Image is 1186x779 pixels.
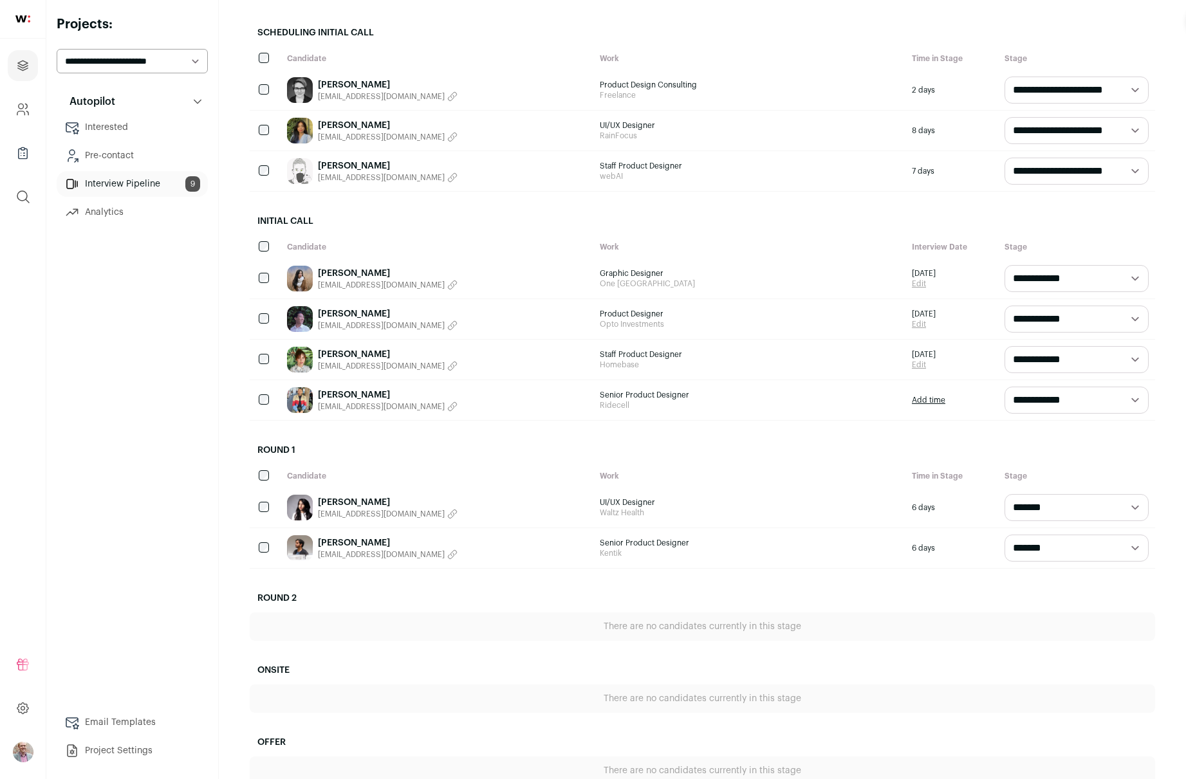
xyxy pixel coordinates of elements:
[912,309,936,319] span: [DATE]
[57,89,208,115] button: Autopilot
[600,360,900,370] span: Homebase
[905,151,998,191] div: 7 days
[318,119,458,132] a: [PERSON_NAME]
[600,120,900,131] span: UI/UX Designer
[318,536,458,549] a: [PERSON_NAME]
[600,319,900,329] span: Opto Investments
[318,78,458,91] a: [PERSON_NAME]
[287,306,313,332] img: 7558af307f45821771a2efc083dab2f9efca6b3a9aca03571cdcf8faf47b292f.jpg
[593,235,906,259] div: Work
[281,464,593,488] div: Candidate
[600,309,900,319] span: Product Designer
[318,401,445,412] span: [EMAIL_ADDRESS][DOMAIN_NAME]
[318,401,458,412] button: [EMAIL_ADDRESS][DOMAIN_NAME]
[600,171,900,181] span: webAI
[250,19,1155,47] h2: Scheduling Initial Call
[287,535,313,561] img: 28bdae713c97c85241c8a7b873ea6481468f46b137836f471bb6aefffc22a3cb
[57,738,208,764] a: Project Settings
[600,538,900,548] span: Senior Product Designer
[318,496,458,509] a: [PERSON_NAME]
[998,464,1155,488] div: Stage
[287,387,313,413] img: 83a9b398ff2a473d03eb4081444e22a8c3aa36d5da1e8fcc6fb867b58220603b.jpg
[287,495,313,520] img: 3464b5f0d69d55cb19bb21c55f165d7d8c3bc2782721787bdfbdec8ca41e68bc.jpg
[287,118,313,143] img: f0791d62dd61cf0cb098b18c74c872efae5d6fb4cb275e4c071d00a038c40bfc
[600,390,900,400] span: Senior Product Designer
[318,91,445,102] span: [EMAIL_ADDRESS][DOMAIN_NAME]
[912,349,936,360] span: [DATE]
[250,684,1155,713] div: There are no candidates currently in this stage
[912,395,945,405] a: Add time
[250,436,1155,464] h2: Round 1
[318,361,458,371] button: [EMAIL_ADDRESS][DOMAIN_NAME]
[905,111,998,151] div: 8 days
[593,464,906,488] div: Work
[912,268,936,279] span: [DATE]
[600,497,900,508] span: UI/UX Designer
[62,94,115,109] p: Autopilot
[600,400,900,410] span: Ridecell
[318,320,445,331] span: [EMAIL_ADDRESS][DOMAIN_NAME]
[912,319,936,329] a: Edit
[250,728,1155,756] h2: Offer
[318,172,445,183] span: [EMAIL_ADDRESS][DOMAIN_NAME]
[13,742,33,762] button: Open dropdown
[600,131,900,141] span: RainFocus
[250,584,1155,612] h2: Round 2
[318,91,458,102] button: [EMAIL_ADDRESS][DOMAIN_NAME]
[281,235,593,259] div: Candidate
[318,348,458,361] a: [PERSON_NAME]
[600,80,900,90] span: Product Design Consulting
[905,488,998,527] div: 6 days
[250,612,1155,641] div: There are no candidates currently in this stage
[57,115,208,140] a: Interested
[998,47,1155,70] div: Stage
[8,94,38,125] a: Company and ATS Settings
[318,549,445,560] span: [EMAIL_ADDRESS][DOMAIN_NAME]
[600,268,900,279] span: Graphic Designer
[905,464,998,488] div: Time in Stage
[281,47,593,70] div: Candidate
[185,176,200,192] span: 9
[318,280,458,290] button: [EMAIL_ADDRESS][DOMAIN_NAME]
[600,548,900,558] span: Kentik
[250,656,1155,684] h2: Onsite
[57,710,208,735] a: Email Templates
[600,349,900,360] span: Staff Product Designer
[318,320,458,331] button: [EMAIL_ADDRESS][DOMAIN_NAME]
[600,90,900,100] span: Freelance
[318,132,458,142] button: [EMAIL_ADDRESS][DOMAIN_NAME]
[600,161,900,171] span: Staff Product Designer
[318,307,458,320] a: [PERSON_NAME]
[998,235,1155,259] div: Stage
[250,207,1155,235] h2: Initial Call
[905,235,998,259] div: Interview Date
[318,172,458,183] button: [EMAIL_ADDRESS][DOMAIN_NAME]
[57,199,208,225] a: Analytics
[287,347,313,372] img: c16ebb044e92706b27cbcb955fae1cbb287f7e35707383e424d2f7ce0c0a8790.jpg
[318,389,458,401] a: [PERSON_NAME]
[912,279,936,289] a: Edit
[15,15,30,23] img: wellfound-shorthand-0d5821cbd27db2630d0214b213865d53afaa358527fdda9d0ea32b1df1b89c2c.svg
[57,171,208,197] a: Interview Pipeline9
[905,528,998,568] div: 6 days
[318,509,458,519] button: [EMAIL_ADDRESS][DOMAIN_NAME]
[593,47,906,70] div: Work
[912,360,936,370] a: Edit
[318,280,445,290] span: [EMAIL_ADDRESS][DOMAIN_NAME]
[287,77,313,103] img: b96de4fee0d12bbad2186ecff1f8e4a5042e6adbd10402dea4a9c304f0eafd9b
[287,266,313,291] img: 6901ca6cfa391a3a498f521af44ca5f07cb8fafd37a5688c63ebb64bb4dae2f3.jpg
[905,70,998,110] div: 2 days
[8,50,38,81] a: Projects
[8,138,38,169] a: Company Lists
[905,47,998,70] div: Time in Stage
[318,267,458,280] a: [PERSON_NAME]
[600,508,900,518] span: Waltz Health
[318,132,445,142] span: [EMAIL_ADDRESS][DOMAIN_NAME]
[600,279,900,289] span: One [GEOGRAPHIC_DATA]
[318,361,445,371] span: [EMAIL_ADDRESS][DOMAIN_NAME]
[318,549,458,560] button: [EMAIL_ADDRESS][DOMAIN_NAME]
[318,509,445,519] span: [EMAIL_ADDRESS][DOMAIN_NAME]
[287,158,313,184] img: bc0f2dd1cd7c1dc5f50fea2665ffb984f117bd8caa966ac21e66c1757f0bda83.jpg
[13,742,33,762] img: 190284-medium_jpg
[318,160,458,172] a: [PERSON_NAME]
